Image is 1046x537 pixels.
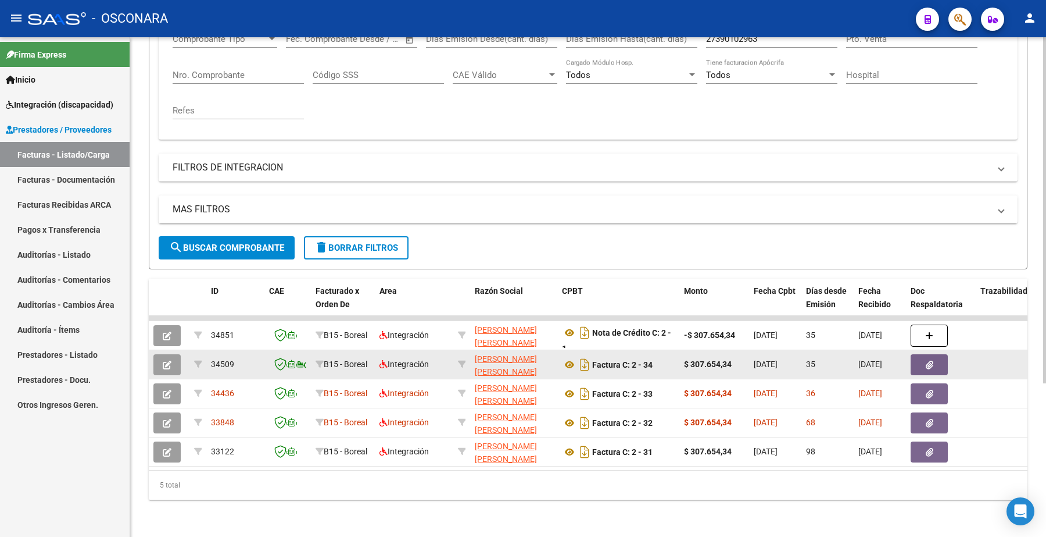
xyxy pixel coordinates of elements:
span: [DATE] [858,418,882,427]
strong: Factura C: 2 - 31 [592,447,653,457]
datatable-header-cell: Monto [679,279,749,330]
span: B15 - Boreal [324,418,367,427]
div: 27390102963 [475,382,553,406]
span: ID [211,286,218,296]
span: Integración (discapacidad) [6,98,113,111]
span: CPBT [562,286,583,296]
strong: $ 307.654,34 [684,418,732,427]
span: CAE Válido [453,70,547,80]
datatable-header-cell: Area [375,279,453,330]
datatable-header-cell: Trazabilidad [976,279,1045,330]
div: 5 total [149,471,1027,500]
mat-expansion-panel-header: FILTROS DE INTEGRACION [159,154,1018,182]
datatable-header-cell: CPBT [557,279,679,330]
span: Integración [379,389,429,398]
span: [PERSON_NAME] [PERSON_NAME] DEL [PERSON_NAME] [475,412,537,461]
mat-icon: delete [314,240,328,254]
span: Prestadores / Proveedores [6,123,112,136]
span: Trazabilidad [980,286,1027,296]
div: Open Intercom Messenger [1006,497,1034,525]
span: [PERSON_NAME] [PERSON_NAME] DEL [PERSON_NAME] [475,383,537,432]
span: Razón Social [475,286,523,296]
span: Integración [379,330,429,340]
span: Firma Express [6,48,66,61]
datatable-header-cell: Días desde Emisión [801,279,854,330]
span: Integración [379,360,429,369]
span: CAE [269,286,284,296]
span: Integración [379,447,429,456]
span: Todos [566,70,590,80]
i: Descargar documento [577,414,592,432]
mat-panel-title: FILTROS DE INTEGRACION [173,161,990,174]
span: Facturado x Orden De [316,286,359,309]
strong: $ 307.654,34 [684,447,732,456]
i: Descargar documento [577,385,592,403]
span: B15 - Boreal [324,360,367,369]
span: 35 [806,330,815,340]
datatable-header-cell: CAE [264,279,311,330]
button: Open calendar [403,33,417,47]
i: Descargar documento [577,323,592,342]
span: [PERSON_NAME] [PERSON_NAME] DEL [PERSON_NAME] [475,442,537,490]
span: - OSCONARA [92,6,168,31]
span: 33122 [211,447,234,456]
span: Fecha Recibido [858,286,891,309]
strong: Nota de Crédito C: 2 - 1 [562,328,671,353]
span: Días desde Emisión [806,286,847,309]
strong: Factura C: 2 - 32 [592,418,653,428]
strong: $ 307.654,34 [684,360,732,369]
span: 68 [806,418,815,427]
span: [DATE] [858,360,882,369]
span: Todos [706,70,730,80]
datatable-header-cell: Facturado x Orden De [311,279,375,330]
strong: Factura C: 2 - 34 [592,360,653,369]
datatable-header-cell: Razón Social [470,279,557,330]
datatable-header-cell: Doc Respaldatoria [906,279,976,330]
span: Monto [684,286,708,296]
span: B15 - Boreal [324,389,367,398]
datatable-header-cell: Fecha Cpbt [749,279,801,330]
span: B15 - Boreal [324,330,367,340]
span: 34851 [211,330,234,340]
datatable-header-cell: Fecha Recibido [854,279,906,330]
div: 27390102963 [475,353,553,377]
span: 35 [806,360,815,369]
datatable-header-cell: ID [206,279,264,330]
i: Descargar documento [577,443,592,461]
div: 27390102963 [475,323,553,348]
span: 36 [806,389,815,398]
span: [PERSON_NAME] [PERSON_NAME] DEL [PERSON_NAME] [475,325,537,374]
button: Borrar Filtros [304,236,409,259]
span: Borrar Filtros [314,243,398,253]
span: 34436 [211,389,234,398]
span: [DATE] [858,447,882,456]
span: 98 [806,447,815,456]
strong: $ 307.654,34 [684,389,732,398]
mat-panel-title: MAS FILTROS [173,203,990,216]
span: Doc Respaldatoria [911,286,963,309]
i: Descargar documento [577,355,592,374]
div: 27390102963 [475,411,553,435]
span: Area [379,286,397,296]
span: [DATE] [858,389,882,398]
span: [DATE] [754,330,778,340]
span: [DATE] [754,447,778,456]
mat-expansion-panel-header: MAS FILTROS [159,195,1018,223]
span: Integración [379,418,429,427]
span: [DATE] [754,418,778,427]
span: Fecha Cpbt [754,286,796,296]
input: Fecha inicio [286,34,333,44]
input: Fecha fin [343,34,400,44]
span: B15 - Boreal [324,447,367,456]
mat-icon: menu [9,11,23,25]
span: [DATE] [754,360,778,369]
button: Buscar Comprobante [159,236,295,259]
span: 34509 [211,360,234,369]
span: Comprobante Tipo [173,34,267,44]
mat-icon: person [1023,11,1037,25]
span: [DATE] [754,389,778,398]
strong: -$ 307.654,34 [684,330,735,340]
span: 33848 [211,418,234,427]
div: 27390102963 [475,440,553,464]
strong: Factura C: 2 - 33 [592,389,653,399]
